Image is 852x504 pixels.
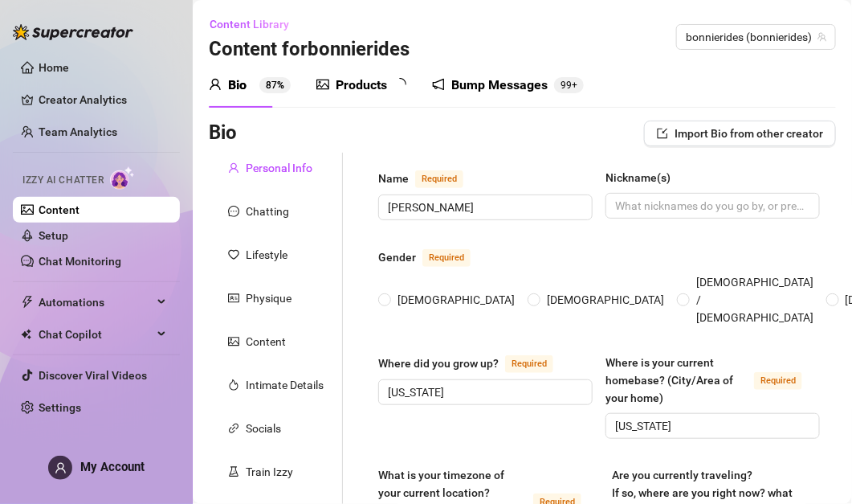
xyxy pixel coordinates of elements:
h3: Bio [209,121,237,146]
span: user [209,78,222,91]
div: Content [246,333,286,350]
img: Chat Copilot [21,329,31,340]
a: Team Analytics [39,125,117,138]
a: Content [39,203,79,216]
a: Chat Monitoring [39,255,121,268]
a: Home [39,61,69,74]
button: Import Bio from other creator [644,121,836,146]
div: Where did you grow up? [378,354,499,372]
input: Nickname(s) [615,197,807,215]
div: Products [336,76,387,95]
span: team [817,32,827,42]
span: [DEMOGRAPHIC_DATA] [391,291,521,309]
div: Personal Info [246,159,312,177]
span: Import Bio from other creator [675,127,823,140]
span: Required [415,170,463,188]
span: user [55,462,67,474]
button: Content Library [209,11,302,37]
div: Gender [378,248,416,266]
label: Nickname(s) [605,169,682,186]
span: bonnierides (bonnierides) [686,25,826,49]
span: picture [316,78,329,91]
span: Izzy AI Chatter [22,173,104,188]
span: [DEMOGRAPHIC_DATA] / [DEMOGRAPHIC_DATA] [690,273,820,326]
span: Content Library [210,18,289,31]
div: Bump Messages [451,76,548,95]
sup: 110 [554,77,584,93]
div: Bio [228,76,247,95]
img: logo-BBDzfeDw.svg [13,24,133,40]
div: Lifestyle [246,246,287,264]
span: message [228,206,239,217]
input: Where is your current homebase? (City/Area of your home) [615,417,807,435]
label: Gender [378,248,488,267]
span: Required [505,355,553,373]
div: Train Izzy [246,463,293,481]
div: Name [378,170,409,187]
label: Where is your current homebase? (City/Area of your home) [605,354,820,407]
span: Required [754,372,802,390]
span: notification [432,78,445,91]
span: Automations [39,289,153,315]
span: Required [422,249,471,267]
span: thunderbolt [21,296,34,309]
a: Discover Viral Videos [39,369,147,382]
div: Chatting [246,203,289,220]
span: Chat Copilot [39,322,153,347]
span: loading [391,76,410,94]
span: [DEMOGRAPHIC_DATA] [540,291,671,309]
label: Name [378,169,481,188]
h3: Content for bonnierides [209,37,410,63]
span: picture [228,336,239,347]
div: Intimate Details [246,376,324,394]
span: link [228,423,239,434]
div: Where is your current homebase? (City/Area of your home) [605,354,748,407]
a: Setup [39,229,68,242]
a: Settings [39,401,81,414]
div: Socials [246,420,281,437]
input: Name [388,199,580,216]
div: Physique [246,289,291,307]
span: user [228,162,239,174]
span: idcard [228,293,239,304]
a: Creator Analytics [39,87,167,113]
label: Where did you grow up? [378,354,571,373]
input: Where did you grow up? [388,383,580,401]
span: experiment [228,466,239,477]
img: AI Chatter [110,166,135,190]
span: heart [228,249,239,260]
span: fire [228,379,239,391]
div: Nickname(s) [605,169,671,186]
span: import [657,128,668,139]
span: My Account [80,460,145,474]
sup: 87% [259,77,291,93]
